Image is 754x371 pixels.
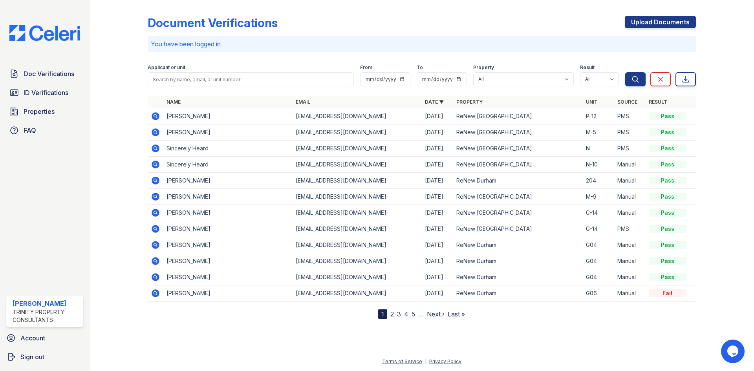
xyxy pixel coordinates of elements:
td: N-10 [583,157,614,173]
td: [PERSON_NAME] [163,173,293,189]
div: Pass [649,177,686,185]
div: Pass [649,273,686,281]
td: ReNew [GEOGRAPHIC_DATA] [453,189,582,205]
td: [DATE] [422,221,453,237]
td: ReNew Durham [453,237,582,253]
label: Result [580,64,595,71]
td: ReNew [GEOGRAPHIC_DATA] [453,124,582,141]
td: ReNew Durham [453,253,582,269]
span: Account [20,333,45,343]
td: ReNew [GEOGRAPHIC_DATA] [453,141,582,157]
span: FAQ [24,126,36,135]
div: Pass [649,193,686,201]
a: Next › [427,310,445,318]
td: ReNew Durham [453,269,582,285]
td: ReNew [GEOGRAPHIC_DATA] [453,108,582,124]
td: ReNew [GEOGRAPHIC_DATA] [453,221,582,237]
td: [DATE] [422,124,453,141]
span: Properties [24,107,55,116]
td: [EMAIL_ADDRESS][DOMAIN_NAME] [293,173,422,189]
a: Date ▼ [425,99,444,105]
td: [DATE] [422,157,453,173]
span: ID Verifications [24,88,68,97]
td: Manual [614,189,646,205]
td: [DATE] [422,285,453,302]
td: [PERSON_NAME] [163,269,293,285]
a: Unit [586,99,598,105]
td: [DATE] [422,269,453,285]
div: Document Verifications [148,16,278,30]
td: G06 [583,285,614,302]
div: Pass [649,209,686,217]
td: PMS [614,141,646,157]
span: … [418,309,424,319]
td: [EMAIL_ADDRESS][DOMAIN_NAME] [293,108,422,124]
td: [EMAIL_ADDRESS][DOMAIN_NAME] [293,237,422,253]
td: Manual [614,205,646,221]
div: Pass [649,161,686,168]
td: PMS [614,124,646,141]
td: P-12 [583,108,614,124]
td: ReNew Durham [453,285,582,302]
div: [PERSON_NAME] [13,299,80,308]
a: 5 [412,310,415,318]
td: Manual [614,237,646,253]
td: G-14 [583,221,614,237]
iframe: chat widget [721,340,746,363]
div: | [425,358,426,364]
td: Manual [614,269,646,285]
td: PMS [614,221,646,237]
div: Fail [649,289,686,297]
td: [EMAIL_ADDRESS][DOMAIN_NAME] [293,189,422,205]
a: Upload Documents [625,16,696,28]
td: [EMAIL_ADDRESS][DOMAIN_NAME] [293,157,422,173]
td: [DATE] [422,173,453,189]
td: G04 [583,253,614,269]
label: From [360,64,372,71]
td: Manual [614,253,646,269]
td: [PERSON_NAME] [163,221,293,237]
a: Source [617,99,637,105]
td: [PERSON_NAME] [163,253,293,269]
td: [PERSON_NAME] [163,237,293,253]
td: Sincerely Heard [163,157,293,173]
td: [EMAIL_ADDRESS][DOMAIN_NAME] [293,269,422,285]
td: [EMAIL_ADDRESS][DOMAIN_NAME] [293,124,422,141]
div: Pass [649,144,686,152]
td: [PERSON_NAME] [163,189,293,205]
td: G04 [583,237,614,253]
img: CE_Logo_Blue-a8612792a0a2168367f1c8372b55b34899dd931a85d93a1a3d3e32e68fde9ad4.png [3,25,86,41]
td: [DATE] [422,253,453,269]
td: [DATE] [422,141,453,157]
td: [PERSON_NAME] [163,205,293,221]
div: Trinity Property Consultants [13,308,80,324]
span: Doc Verifications [24,69,74,79]
td: Sincerely Heard [163,141,293,157]
td: [DATE] [422,237,453,253]
span: Sign out [20,352,44,362]
td: Manual [614,173,646,189]
td: [DATE] [422,108,453,124]
a: Account [3,330,86,346]
a: Sign out [3,349,86,365]
td: [PERSON_NAME] [163,285,293,302]
div: Pass [649,241,686,249]
td: [PERSON_NAME] [163,108,293,124]
div: Pass [649,225,686,233]
td: ReNew Durham [453,173,582,189]
td: N [583,141,614,157]
a: Privacy Policy [429,358,461,364]
a: Properties [6,104,83,119]
td: [EMAIL_ADDRESS][DOMAIN_NAME] [293,285,422,302]
td: Manual [614,157,646,173]
a: 2 [390,310,394,318]
a: Terms of Service [382,358,422,364]
a: Last » [448,310,465,318]
a: FAQ [6,122,83,138]
div: Pass [649,257,686,265]
a: Email [296,99,310,105]
label: To [417,64,423,71]
label: Applicant or unit [148,64,185,71]
a: 3 [397,310,401,318]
